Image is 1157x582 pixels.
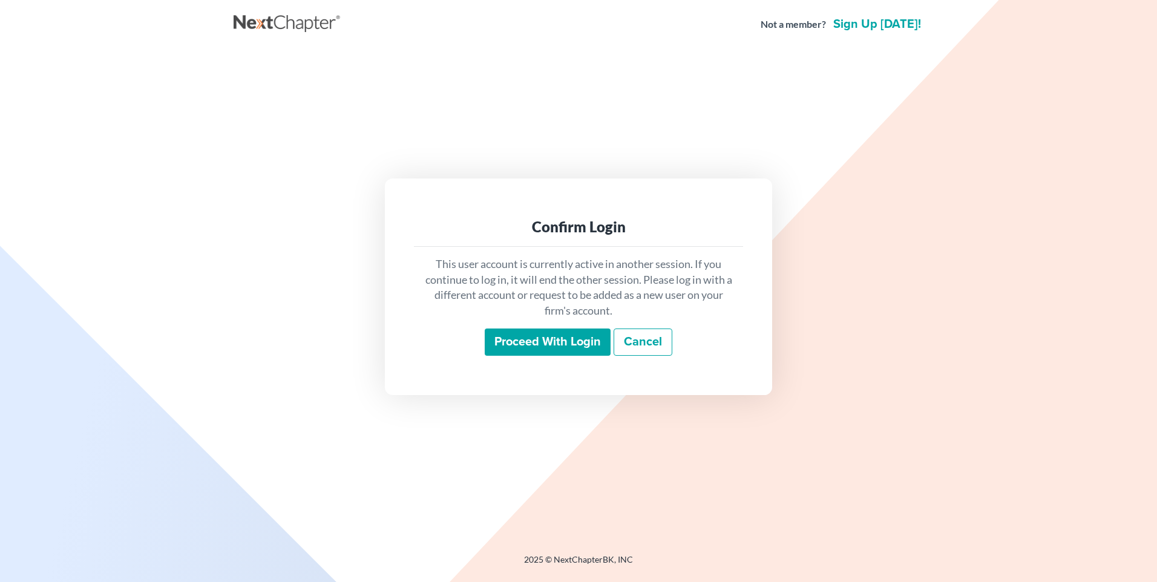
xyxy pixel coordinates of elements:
input: Proceed with login [485,329,611,356]
a: Cancel [614,329,672,356]
strong: Not a member? [761,18,826,31]
div: Confirm Login [424,217,733,237]
p: This user account is currently active in another session. If you continue to log in, it will end ... [424,257,733,319]
a: Sign up [DATE]! [831,18,923,30]
div: 2025 © NextChapterBK, INC [234,554,923,575]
